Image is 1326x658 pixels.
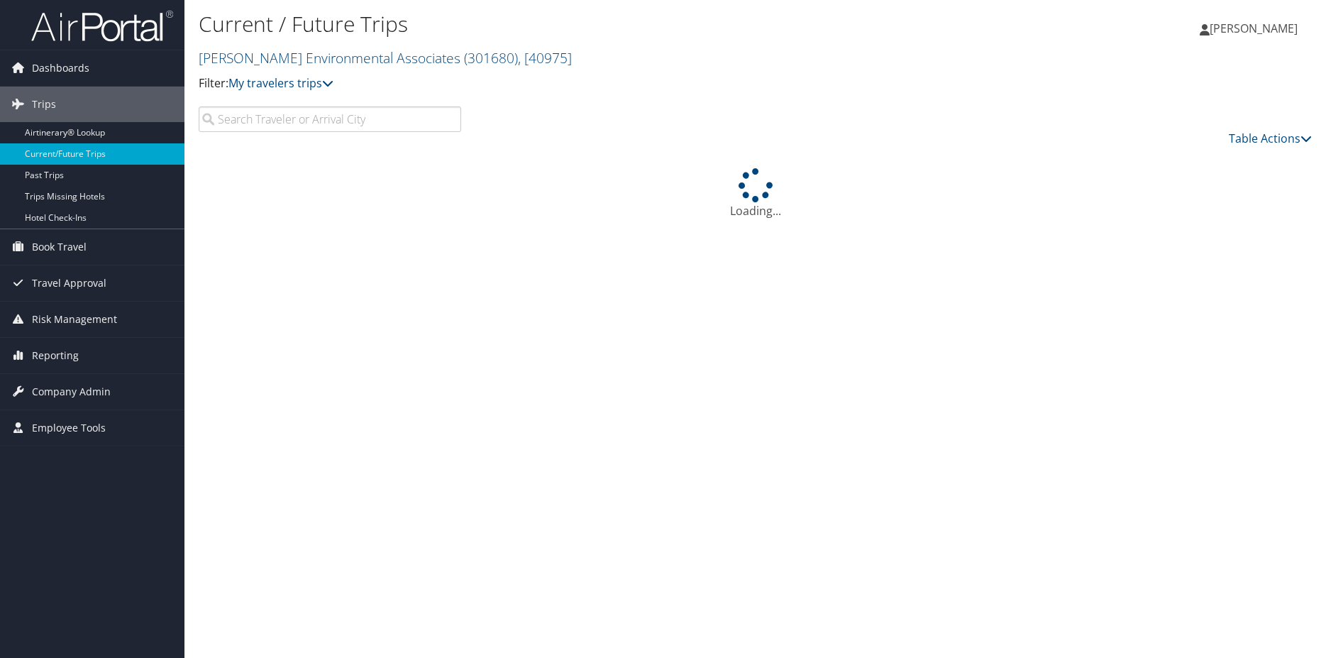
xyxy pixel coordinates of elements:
span: ( 301680 ) [464,48,518,67]
span: Travel Approval [32,265,106,301]
span: Employee Tools [32,410,106,446]
span: , [ 40975 ] [518,48,572,67]
a: [PERSON_NAME] [1200,7,1312,50]
h1: Current / Future Trips [199,9,941,39]
span: Dashboards [32,50,89,86]
span: Reporting [32,338,79,373]
span: Risk Management [32,302,117,337]
span: Book Travel [32,229,87,265]
input: Search Traveler or Arrival City [199,106,461,132]
span: Company Admin [32,374,111,410]
div: Loading... [199,168,1312,219]
img: airportal-logo.png [31,9,173,43]
p: Filter: [199,75,941,93]
span: [PERSON_NAME] [1210,21,1298,36]
span: Trips [32,87,56,122]
a: Table Actions [1229,131,1312,146]
a: [PERSON_NAME] Environmental Associates [199,48,572,67]
a: My travelers trips [228,75,333,91]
